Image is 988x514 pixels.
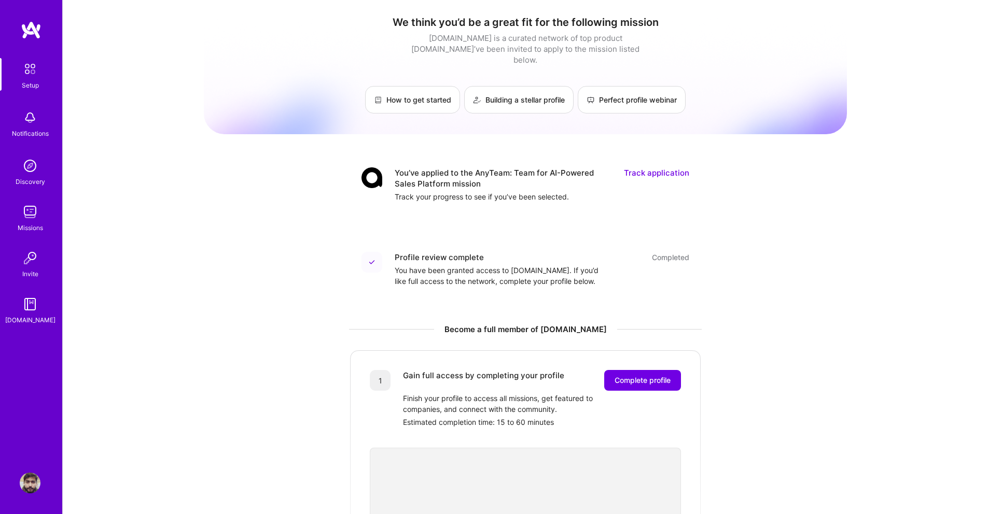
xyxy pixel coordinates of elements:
button: Complete profile [604,370,681,391]
div: Estimated completion time: 15 to 60 minutes [403,417,681,427]
div: Completed [652,252,689,263]
div: Gain full access by completing your profile [403,370,564,391]
div: Profile review complete [395,252,484,263]
a: How to get started [365,86,460,113]
span: Become a full member of [DOMAIN_NAME] [444,324,607,335]
div: Setup [22,80,39,91]
a: Track application [624,167,689,189]
div: Missions [18,222,43,233]
div: Track your progress to see if you’ve been selected. [395,191,602,202]
span: Complete profile [615,375,671,386]
img: bell [20,107,40,128]
div: 1 [370,370,391,391]
img: Company Logo [361,167,382,188]
img: Completed [369,259,375,265]
a: Perfect profile webinar [578,86,686,113]
img: teamwork [20,202,40,222]
img: Perfect profile webinar [587,96,595,104]
div: Discovery [16,176,45,187]
a: Building a stellar profile [464,86,574,113]
img: User Avatar [20,473,40,493]
a: User Avatar [17,473,43,493]
img: Building a stellar profile [473,96,481,104]
img: discovery [20,155,40,176]
div: You’ve applied to the AnyTeam: Team for AI-Powered Sales Platform mission [395,167,611,189]
div: You have been granted access to [DOMAIN_NAME]. If you’d like full access to the network, complete... [395,265,602,287]
div: Finish your profile to access all missions, get featured to companies, and connect with the commu... [403,393,610,415]
div: Invite [22,268,38,279]
img: setup [19,58,41,80]
img: guide book [20,294,40,315]
div: [DOMAIN_NAME] [5,315,55,325]
img: logo [21,21,41,39]
h1: We think you’d be a great fit for the following mission [204,16,847,28]
img: Invite [20,248,40,268]
div: [DOMAIN_NAME] is a curated network of top product [DOMAIN_NAME]’ve been invited to apply to the m... [409,33,642,65]
img: How to get started [374,96,382,104]
div: Notifications [12,128,49,139]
